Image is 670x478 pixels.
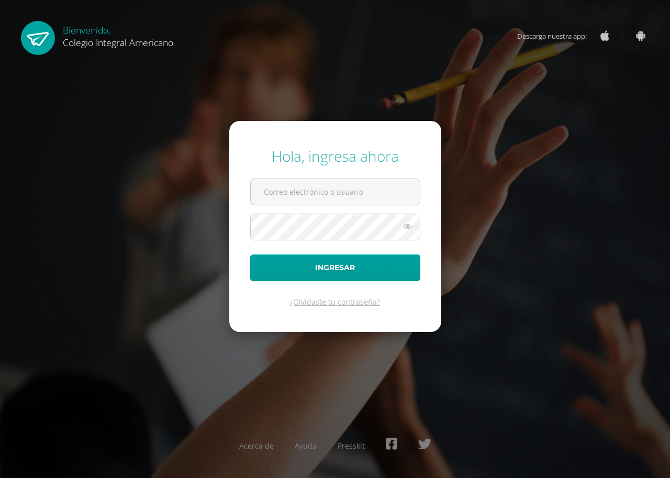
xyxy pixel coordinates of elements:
[63,21,173,49] div: Bienvenido,
[295,441,317,451] a: Ayuda
[63,36,173,49] span: Colegio Integral Americano
[239,441,274,451] a: Acerca de
[250,254,420,281] button: Ingresar
[290,297,380,307] a: ¿Olvidaste tu contraseña?
[517,26,597,46] span: Descarga nuestra app:
[251,179,420,205] input: Correo electrónico o usuario
[250,146,420,166] div: Hola, ingresa ahora
[338,441,365,451] a: Presskit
